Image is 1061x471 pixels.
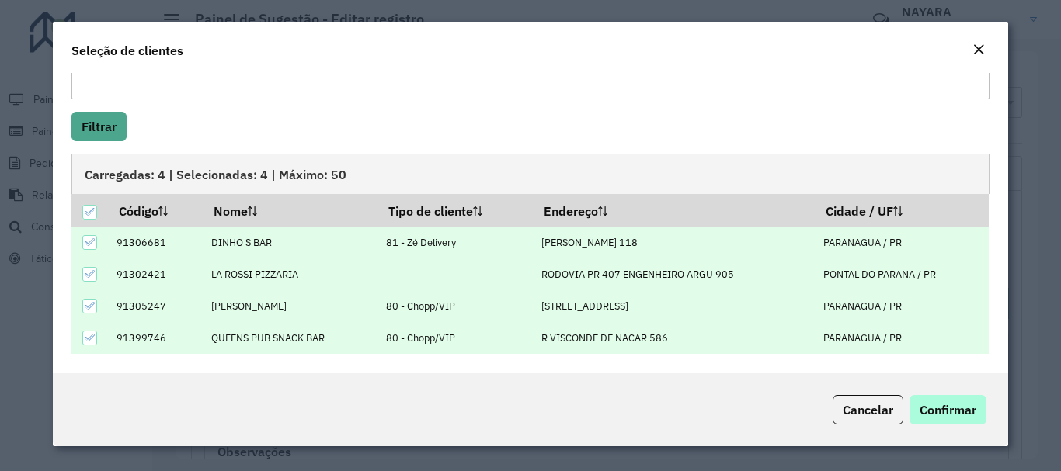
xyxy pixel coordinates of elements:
em: Fechar [972,43,985,56]
td: [PERSON_NAME] 118 [534,227,816,259]
td: [PERSON_NAME] [204,290,378,322]
span: Cancelar [843,402,893,417]
th: Nome [204,194,378,227]
button: Confirmar [910,395,986,424]
th: Código [109,194,204,227]
td: 91302421 [109,258,204,290]
span: Confirmar [920,402,976,417]
button: Filtrar [71,112,127,141]
td: PONTAL DO PARANA / PR [815,258,989,290]
td: 80 - Chopp/VIP [378,322,534,354]
button: Cancelar [833,395,903,424]
td: R VISCONDE DE NACAR 586 [534,322,816,354]
td: PARANAGUA / PR [815,227,989,259]
th: Cidade / UF [815,194,989,227]
td: RODOVIA PR 407 ENGENHEIRO ARGU 905 [534,258,816,290]
td: DINHO S BAR [204,227,378,259]
button: Close [968,40,990,61]
td: 91306681 [109,227,204,259]
td: 80 - Chopp/VIP [378,290,534,322]
td: QUEENS PUB SNACK BAR [204,322,378,354]
td: PARANAGUA / PR [815,322,989,354]
h4: Seleção de clientes [71,41,183,60]
td: PARANAGUA / PR [815,290,989,322]
td: 91399746 [109,322,204,354]
div: Carregadas: 4 | Selecionadas: 4 | Máximo: 50 [71,154,989,194]
th: Tipo de cliente [378,194,534,227]
td: 91305247 [109,290,204,322]
td: LA ROSSI PIZZARIA [204,258,378,290]
th: Endereço [534,194,816,227]
td: 81 - Zé Delivery [378,227,534,259]
td: [STREET_ADDRESS] [534,290,816,322]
